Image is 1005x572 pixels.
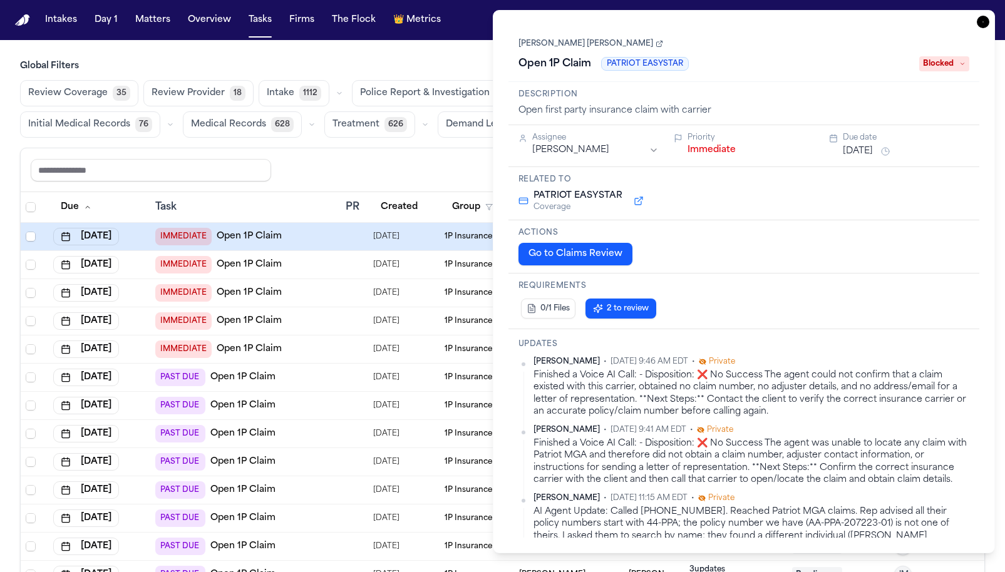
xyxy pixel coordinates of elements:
button: Go to Claims Review [518,243,632,265]
span: Demand Letter [446,118,513,131]
button: Medical Records628 [183,111,302,138]
span: 0/1 Files [540,304,570,314]
button: Treatment626 [324,111,415,138]
span: Review Coverage [28,87,108,100]
span: Private [709,357,735,367]
span: • [604,357,607,367]
span: • [604,425,607,435]
span: Blocked [919,56,969,71]
span: • [604,493,607,503]
h3: Global Filters [20,60,985,73]
span: Private [708,493,734,503]
span: Review Provider [152,87,225,100]
div: Finished a Voice AI Call: - Disposition: ❌ No Success The agent was unable to locate any claim wi... [533,437,970,486]
button: [DATE] [843,145,873,158]
span: 76 [135,117,152,132]
button: 0/1 Files [521,299,575,319]
button: Demand Letter266 [438,111,549,138]
button: Firms [284,9,319,31]
button: Snooze task [878,144,893,159]
h3: Actions [518,228,970,238]
a: [PERSON_NAME] [PERSON_NAME] [518,39,663,49]
span: [PERSON_NAME] [533,357,600,367]
span: [DATE] 9:46 AM EDT [611,357,688,367]
span: 1112 [299,86,321,101]
span: [DATE] 11:15 AM EDT [611,493,688,503]
span: Coverage [533,202,622,212]
span: [PERSON_NAME] [533,425,600,435]
button: Matters [130,9,175,31]
span: 626 [384,117,407,132]
button: Intakes [40,9,82,31]
button: Review Coverage35 [20,80,138,106]
span: 18 [230,86,245,101]
div: Priority [688,133,814,143]
span: Private [707,425,733,435]
div: Assignee [532,133,659,143]
span: Treatment [332,118,379,131]
span: Medical Records [191,118,266,131]
h3: Updates [518,339,970,349]
h3: Description [518,89,970,100]
span: [DATE] 9:41 AM EDT [611,425,686,435]
button: crownMetrics [388,9,446,31]
span: • [690,425,693,435]
button: Overview [183,9,236,31]
span: 2 to review [607,304,649,314]
h3: Related to [518,175,970,185]
button: The Flock [327,9,381,31]
div: Finished a Voice AI Call: - Disposition: ❌ No Success The agent could not confirm that a claim ex... [533,369,970,417]
span: • [691,493,694,503]
span: 628 [271,117,294,132]
button: Review Provider18 [143,80,254,106]
button: Intake1112 [259,80,329,106]
button: Initial Medical Records76 [20,111,160,138]
span: • [692,357,695,367]
span: PATRIOT EASYSTAR [601,57,689,71]
button: Police Report & Investigation315 [352,80,523,106]
a: Home [15,14,30,26]
span: Initial Medical Records [28,118,130,131]
div: Open first party insurance claim with carrier [518,105,970,117]
span: Police Report & Investigation [360,87,490,100]
h1: Open 1P Claim [513,54,596,74]
button: 2 to review [585,299,656,319]
span: [PERSON_NAME] [533,493,600,503]
span: PATRIOT EASYSTAR [533,190,622,202]
button: Immediate [688,144,736,156]
button: Day 1 [90,9,123,31]
button: Tasks [244,9,277,31]
img: Finch Logo [15,14,30,26]
div: Due date [843,133,969,143]
h3: Requirements [518,281,970,291]
span: 35 [113,86,130,101]
span: Intake [267,87,294,100]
